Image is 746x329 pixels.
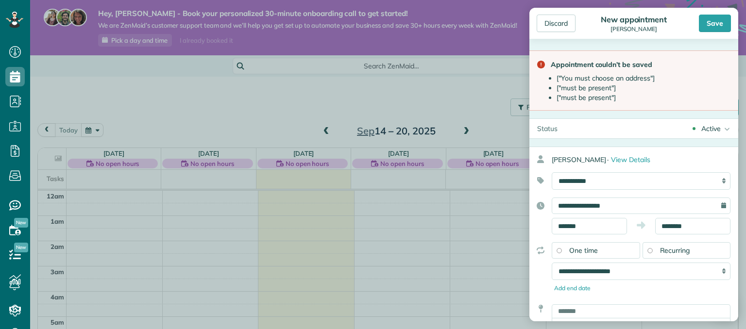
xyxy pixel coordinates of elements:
div: Save [699,15,731,32]
div: [PERSON_NAME] [598,26,670,33]
li: ["You must choose an address"] [557,73,730,83]
input: Recurring [647,248,652,253]
div: Status [529,119,565,138]
div: [PERSON_NAME] [552,151,738,168]
span: New [14,218,28,228]
div: Add end date [552,284,730,293]
div: Discard [537,15,576,32]
span: Appointment couldn’t be saved [551,60,652,69]
span: One time [569,246,598,255]
span: View Details [611,155,650,164]
span: · [607,155,609,164]
span: New [14,243,28,252]
li: ["must be present"] [557,93,730,102]
div: Active [701,124,721,133]
li: ["must be present"] [557,83,730,93]
div: New appointment [598,15,670,24]
input: One time [557,248,561,253]
span: Recurring [660,246,690,255]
